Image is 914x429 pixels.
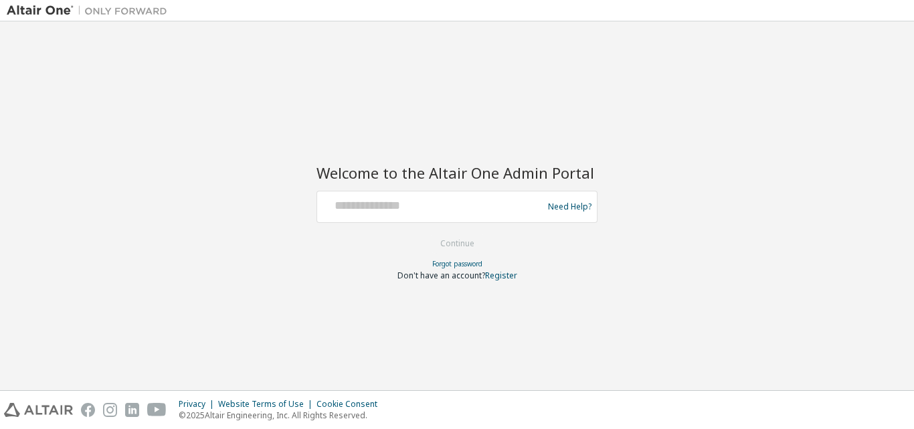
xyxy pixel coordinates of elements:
[81,403,95,417] img: facebook.svg
[316,399,385,410] div: Cookie Consent
[179,399,218,410] div: Privacy
[7,4,174,17] img: Altair One
[485,270,517,281] a: Register
[125,403,139,417] img: linkedin.svg
[179,410,385,421] p: © 2025 Altair Engineering, Inc. All Rights Reserved.
[103,403,117,417] img: instagram.svg
[548,206,591,207] a: Need Help?
[218,399,316,410] div: Website Terms of Use
[397,270,485,281] span: Don't have an account?
[4,403,73,417] img: altair_logo.svg
[316,163,598,182] h2: Welcome to the Altair One Admin Portal
[147,403,167,417] img: youtube.svg
[432,259,482,268] a: Forgot password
